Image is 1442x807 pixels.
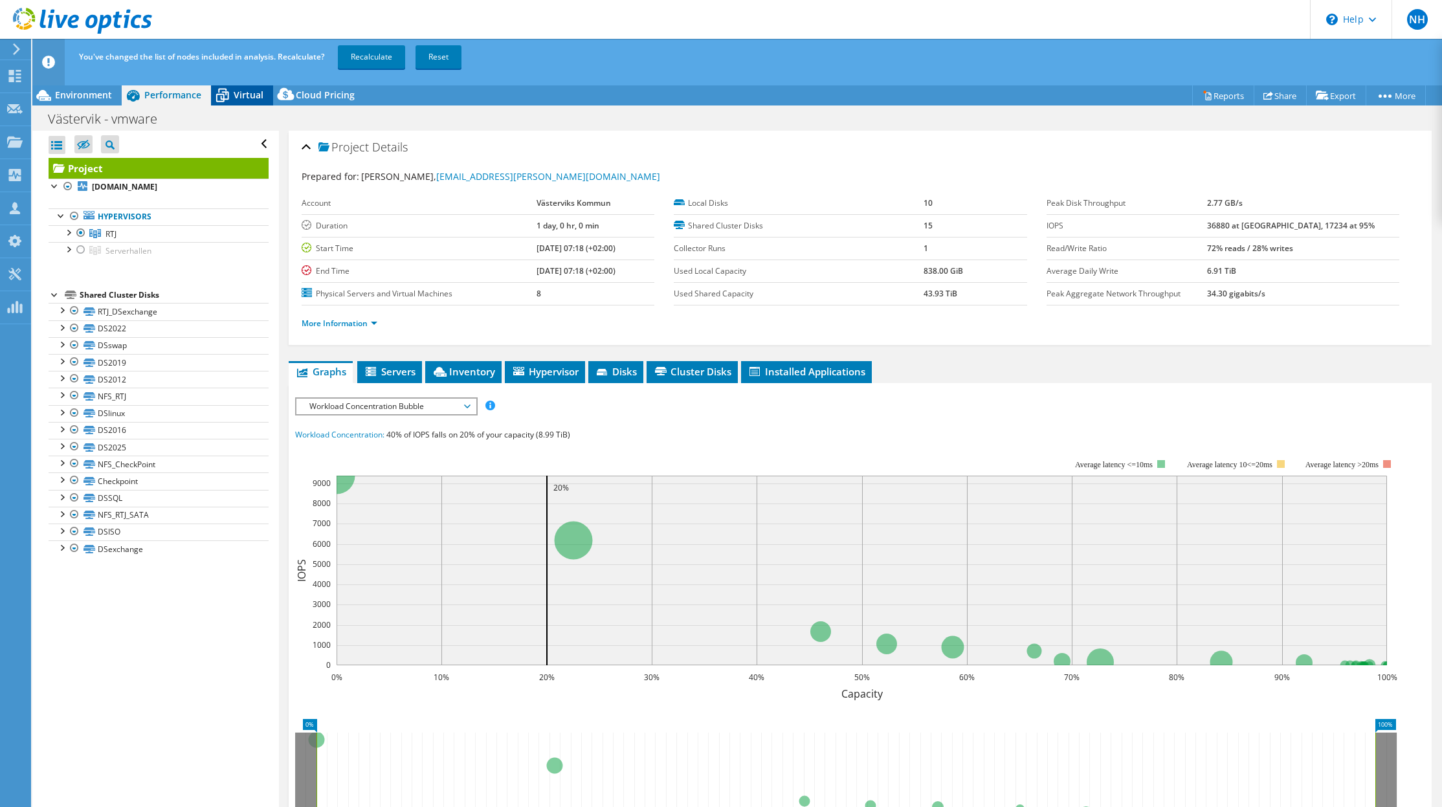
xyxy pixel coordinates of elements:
a: DSSQL [49,490,269,507]
b: 8 [537,288,541,299]
span: Disks [595,365,637,378]
b: 43.93 TiB [924,288,957,299]
b: 72% reads / 28% writes [1207,243,1293,254]
text: 8000 [313,498,331,509]
label: Duration [302,219,537,232]
span: [PERSON_NAME], [361,170,660,182]
text: 100% [1377,672,1397,683]
span: NH [1407,9,1428,30]
label: Start Time [302,242,537,255]
div: Shared Cluster Disks [80,287,269,303]
span: RTJ [105,228,116,239]
span: Project [318,141,369,154]
text: 80% [1169,672,1184,683]
a: Project [49,158,269,179]
label: Collector Runs [674,242,924,255]
text: 7000 [313,518,331,529]
text: 0% [331,672,342,683]
b: Västerviks Kommun [537,197,611,208]
span: Hypervisor [511,365,579,378]
b: [DATE] 07:18 (+02:00) [537,265,616,276]
b: 6.91 TiB [1207,265,1236,276]
label: Used Shared Capacity [674,287,924,300]
a: DS2019 [49,354,269,371]
a: Recalculate [338,45,405,69]
text: 3000 [313,599,331,610]
a: More [1366,85,1426,105]
label: Account [302,197,537,210]
b: 2.77 GB/s [1207,197,1243,208]
span: You've changed the list of nodes included in analysis. Recalculate? [79,51,324,62]
label: Physical Servers and Virtual Machines [302,287,537,300]
a: DSexchange [49,540,269,557]
label: Peak Disk Throughput [1047,197,1208,210]
text: Average latency >20ms [1305,460,1379,469]
label: Peak Aggregate Network Throughput [1047,287,1208,300]
a: Checkpoint [49,472,269,489]
svg: \n [1326,14,1338,25]
tspan: Average latency <=10ms [1075,460,1153,469]
a: NFS_CheckPoint [49,456,269,472]
span: Workload Concentration: [295,429,384,440]
label: IOPS [1047,219,1208,232]
text: 90% [1274,672,1290,683]
a: [EMAIL_ADDRESS][PERSON_NAME][DOMAIN_NAME] [436,170,660,182]
a: DS2025 [49,439,269,456]
a: DS2022 [49,320,269,337]
a: NFS_RTJ_SATA [49,507,269,524]
text: 2000 [313,619,331,630]
text: 6000 [313,538,331,549]
b: 15 [924,220,933,231]
a: NFS_RTJ [49,388,269,404]
a: Reset [416,45,461,69]
b: 36880 at [GEOGRAPHIC_DATA], 17234 at 95% [1207,220,1375,231]
span: Workload Concentration Bubble [303,399,469,414]
b: 10 [924,197,933,208]
a: More Information [302,318,377,329]
text: 0 [326,659,331,670]
a: [DOMAIN_NAME] [49,179,269,195]
span: Servers [364,365,416,378]
span: Cloud Pricing [296,89,355,101]
a: DSlinux [49,405,269,422]
a: DS2016 [49,422,269,439]
h1: Västervik - vmware [42,112,177,126]
a: Serverhallen [49,242,269,259]
b: 1 day, 0 hr, 0 min [537,220,599,231]
text: 40% [749,672,764,683]
span: Inventory [432,365,495,378]
b: 34.30 gigabits/s [1207,288,1265,299]
span: Graphs [295,365,346,378]
span: Details [372,139,408,155]
label: End Time [302,265,537,278]
label: Read/Write Ratio [1047,242,1208,255]
span: Serverhallen [105,245,151,256]
label: Average Daily Write [1047,265,1208,278]
text: 4000 [313,579,331,590]
text: 10% [434,672,449,683]
text: 60% [959,672,975,683]
label: Used Local Capacity [674,265,924,278]
span: Virtual [234,89,263,101]
text: IOPS [294,559,309,582]
text: 30% [644,672,660,683]
label: Prepared for: [302,170,359,182]
b: [DATE] 07:18 (+02:00) [537,243,616,254]
label: Shared Cluster Disks [674,219,924,232]
a: Share [1254,85,1307,105]
span: Installed Applications [748,365,865,378]
a: Hypervisors [49,208,269,225]
text: 1000 [313,639,331,650]
span: Cluster Disks [653,365,731,378]
a: DSISO [49,524,269,540]
a: RTJ_DSexchange [49,303,269,320]
text: Capacity [841,687,883,701]
span: 40% of IOPS falls on 20% of your capacity (8.99 TiB) [386,429,570,440]
a: Reports [1192,85,1254,105]
text: 70% [1064,672,1080,683]
span: Environment [55,89,112,101]
text: 50% [854,672,870,683]
a: Export [1306,85,1366,105]
a: RTJ [49,225,269,242]
text: 5000 [313,558,331,569]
